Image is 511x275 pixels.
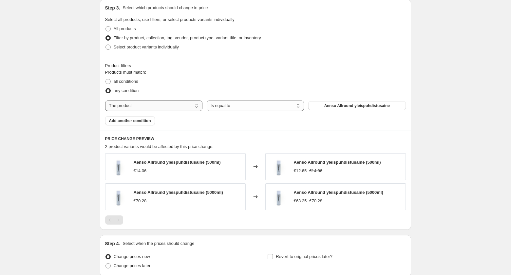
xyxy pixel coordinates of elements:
[105,5,120,11] h2: Step 3.
[105,240,120,247] h2: Step 4.
[109,118,151,123] span: Add another condition
[276,254,332,259] span: Revert to original prices later?
[269,157,289,176] img: tuotesivu_aensoallroundyleispuhdistusaine500ml_8585053601210_e22cd21f6e70_1_80x.webp
[114,263,151,268] span: Change prices later
[105,215,123,225] nav: Pagination
[134,198,147,204] div: €70.28
[123,5,208,11] p: Select which products should change in price
[109,157,128,176] img: tuotesivu_aensoallroundyleispuhdistusaine500ml_8585053601210_e22cd21f6e70_1_80x.webp
[114,35,261,40] span: Filter by product, collection, tag, vendor, product type, variant title, or inventory
[294,160,381,165] span: Aenso Allround yleispuhdistusaine (500ml)
[109,187,128,207] img: tuotesivu_aensoallroundyleispuhdistusaine500ml_8585053601210_e22cd21f6e70_1_80x.webp
[114,79,138,84] span: all conditions
[114,45,179,49] span: Select product variants individually
[105,144,214,149] span: 2 product variants would be affected by this price change:
[134,190,223,195] span: Aenso Allround yleispuhdistusaine (5000ml)
[309,198,322,204] strike: €70.28
[294,190,383,195] span: Aenso Allround yleispuhdistusaine (5000ml)
[294,168,307,174] div: €12.65
[105,70,146,75] span: Products must match:
[105,17,235,22] span: Select all products, use filters, or select products variants individually
[308,101,406,110] button: Aenso Allround yleispuhdistusaine
[134,168,147,174] div: €14.06
[114,26,136,31] span: All products
[324,103,390,108] span: Aenso Allround yleispuhdistusaine
[294,198,307,204] div: €63.25
[269,187,289,207] img: tuotesivu_aensoallroundyleispuhdistusaine500ml_8585053601210_e22cd21f6e70_1_80x.webp
[114,88,139,93] span: any condition
[309,168,322,174] strike: €14.06
[105,136,406,141] h6: PRICE CHANGE PREVIEW
[105,116,155,125] button: Add another condition
[123,240,194,247] p: Select when the prices should change
[134,160,221,165] span: Aenso Allround yleispuhdistusaine (500ml)
[114,254,150,259] span: Change prices now
[105,63,406,69] div: Product filters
